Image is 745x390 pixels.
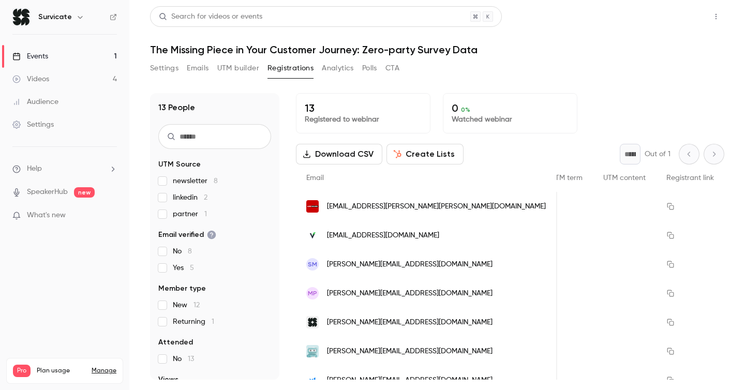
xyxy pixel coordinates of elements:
span: 12 [193,302,200,309]
button: Emails [187,60,208,77]
span: No [173,246,192,257]
span: 1 [204,211,207,218]
span: [EMAIL_ADDRESS][PERSON_NAME][PERSON_NAME][DOMAIN_NAME] [327,201,546,212]
span: UTM Source [158,159,201,170]
span: [PERSON_NAME][EMAIL_ADDRESS][DOMAIN_NAME] [327,317,493,328]
button: Create Lists [386,144,464,164]
p: 13 [305,102,422,114]
span: new [74,187,95,198]
span: Help [27,163,42,174]
div: Videos [12,74,49,84]
span: New [173,300,200,310]
button: Download CSV [296,144,382,164]
button: Registrations [267,60,314,77]
span: 8 [188,248,192,255]
span: [PERSON_NAME][EMAIL_ADDRESS][DOMAIN_NAME] [327,259,493,270]
li: help-dropdown-opener [12,163,117,174]
span: Registrant link [666,174,714,182]
span: linkedin [173,192,207,203]
p: Out of 1 [645,149,671,159]
button: Polls [362,60,377,77]
div: Search for videos or events [159,11,262,22]
span: Yes [173,263,194,273]
div: Settings [12,119,54,130]
span: 2 [204,194,207,201]
span: [PERSON_NAME][EMAIL_ADDRESS][DOMAIN_NAME] [327,288,493,299]
span: No [173,354,194,364]
span: Member type [158,283,206,294]
span: MP [308,289,317,298]
button: Settings [150,60,178,77]
h1: The Missing Piece in Your Customer Journey: Zero-party Survey Data [150,43,724,56]
iframe: Noticeable Trigger [105,211,117,220]
span: [EMAIL_ADDRESS][DOMAIN_NAME] [327,230,439,241]
img: haufe-lexware.net [306,200,319,213]
span: SM [308,260,317,269]
span: What's new [27,210,66,221]
p: Registered to webinar [305,114,422,125]
img: studyclix.ie [306,345,319,357]
p: Watched webinar [452,114,569,125]
span: Email [306,174,324,182]
img: Survicate [13,9,29,25]
button: Share [659,6,699,27]
img: survicate.com [306,316,319,328]
span: UTM content [603,174,646,182]
button: Analytics [322,60,354,77]
div: Audience [12,97,58,107]
img: livespace.io [306,229,319,242]
span: [PERSON_NAME][EMAIL_ADDRESS][DOMAIN_NAME] [327,346,493,357]
h1: 13 People [158,101,195,114]
span: Returning [173,317,214,327]
div: Events [12,51,48,62]
button: UTM builder [217,60,259,77]
span: partner [173,209,207,219]
span: 13 [188,355,194,363]
span: newsletter [173,176,218,186]
p: 0 [452,102,569,114]
span: 5 [190,264,194,272]
span: Views [158,374,178,385]
button: CTA [385,60,399,77]
img: helium10.com [306,374,319,386]
span: 0 % [461,106,470,113]
span: 8 [214,177,218,185]
span: Email verified [158,230,216,240]
span: Attended [158,337,193,348]
span: Plan usage [37,367,85,375]
span: 1 [212,318,214,325]
span: [PERSON_NAME][EMAIL_ADDRESS][DOMAIN_NAME] [327,375,493,386]
h6: Survicate [38,12,72,22]
a: Manage [92,367,116,375]
span: Pro [13,365,31,377]
span: UTM term [550,174,583,182]
a: SpeakerHub [27,187,68,198]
